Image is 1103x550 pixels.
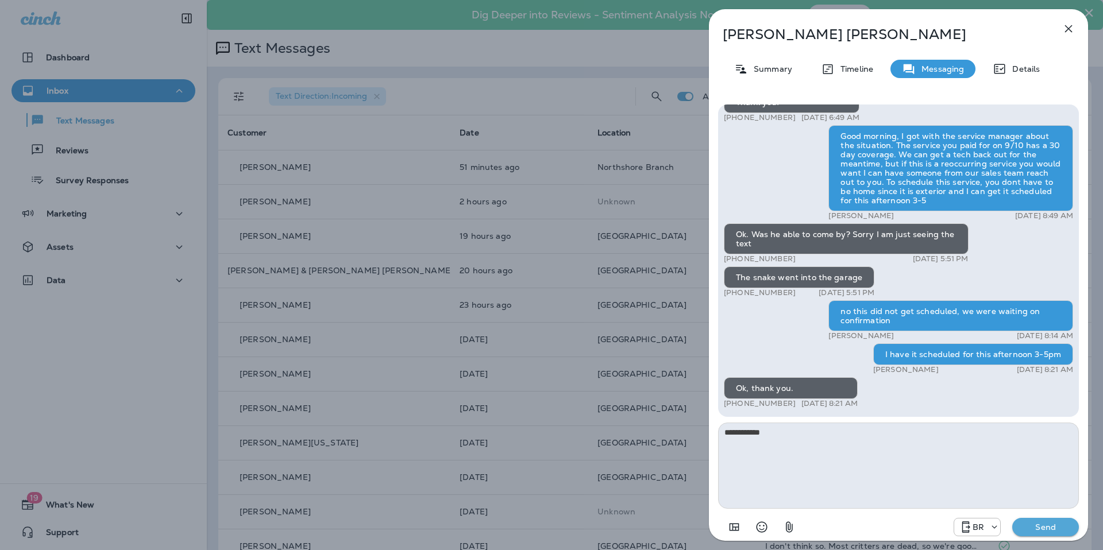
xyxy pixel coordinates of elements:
[1017,331,1073,340] p: [DATE] 8:14 AM
[724,377,858,399] div: Ok, thank you.
[819,288,874,297] p: [DATE] 5:51 PM
[873,365,939,374] p: [PERSON_NAME]
[1021,522,1070,532] p: Send
[801,113,859,122] p: [DATE] 6:49 AM
[828,211,894,220] p: [PERSON_NAME]
[724,288,796,297] p: [PHONE_NUMBER]
[748,64,792,73] p: Summary
[801,399,858,408] p: [DATE] 8:21 AM
[916,64,964,73] p: Messaging
[828,300,1073,331] div: no this did not get scheduled, we were waiting on confirmation
[1006,64,1040,73] p: Details
[828,331,894,340] p: [PERSON_NAME]
[828,125,1073,211] div: Good morning, I got with the service manager about the situation. The service you paid for on 9/1...
[1017,365,1073,374] p: [DATE] 8:21 AM
[1012,518,1079,536] button: Send
[750,516,773,539] button: Select an emoji
[724,399,796,408] p: [PHONE_NUMBER]
[973,522,984,532] p: BR
[954,520,1000,534] div: +1 (225) 577-6368
[724,254,796,264] p: [PHONE_NUMBER]
[1015,211,1073,220] p: [DATE] 8:49 AM
[835,64,873,73] p: Timeline
[873,343,1073,365] div: I have it scheduled for this afternoon 3-5pm
[723,516,746,539] button: Add in a premade template
[723,26,1036,42] p: [PERSON_NAME] [PERSON_NAME]
[724,266,874,288] div: The snake went into the garage
[724,113,796,122] p: [PHONE_NUMBER]
[724,223,969,254] div: Ok. Was he able to come by? Sorry I am just seeing the text
[913,254,969,264] p: [DATE] 5:51 PM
